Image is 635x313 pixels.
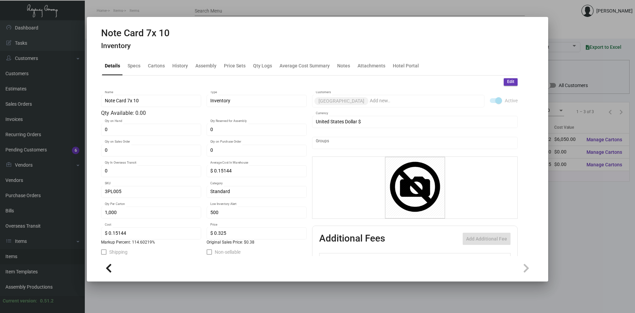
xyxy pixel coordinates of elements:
[472,253,502,265] th: Price type
[195,62,216,69] div: Assembly
[105,62,120,69] div: Details
[40,297,54,305] div: 0.51.2
[172,62,188,69] div: History
[505,97,518,105] span: Active
[320,253,340,265] th: Active
[101,42,170,50] h4: Inventory
[316,140,514,146] input: Add new..
[466,236,507,242] span: Add Additional Fee
[314,97,368,105] mat-chip: [GEOGRAPHIC_DATA]
[3,297,37,305] div: Current version:
[507,79,514,85] span: Edit
[444,253,472,265] th: Price
[337,62,350,69] div: Notes
[101,27,170,39] h2: Note Card 7x 10
[504,78,518,86] button: Edit
[416,253,444,265] th: Cost
[358,62,385,69] div: Attachments
[463,233,511,245] button: Add Additional Fee
[319,233,385,245] h2: Additional Fees
[148,62,165,69] div: Cartons
[340,253,416,265] th: Type
[370,98,481,104] input: Add new..
[109,248,128,256] span: Shipping
[224,62,246,69] div: Price Sets
[128,62,140,69] div: Specs
[101,109,307,117] div: Qty Available: 0.00
[253,62,272,69] div: Qty Logs
[215,248,240,256] span: Non-sellable
[280,62,330,69] div: Average Cost Summary
[393,62,419,69] div: Hotel Portal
